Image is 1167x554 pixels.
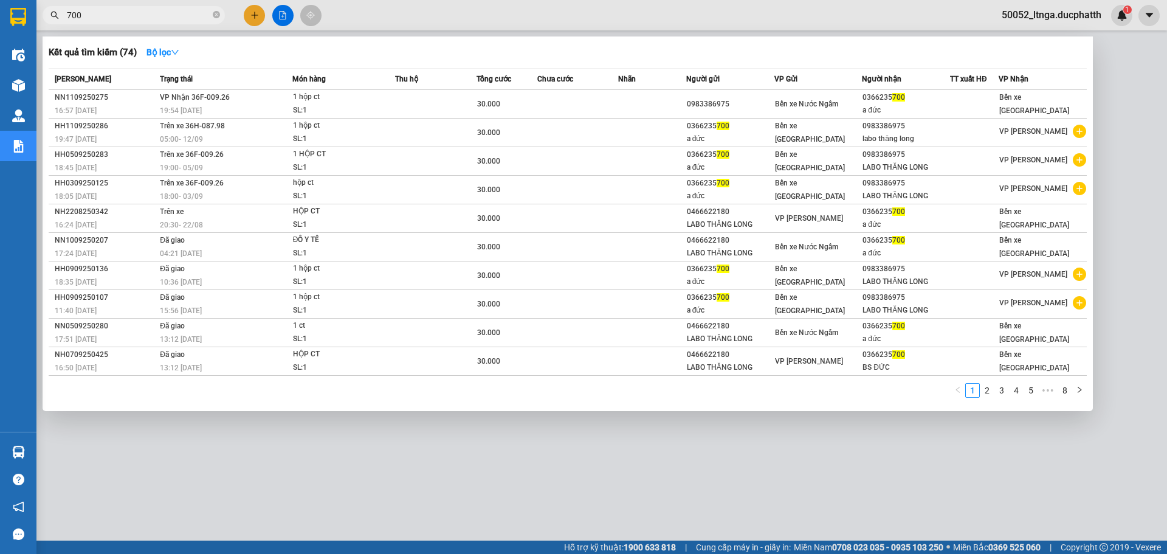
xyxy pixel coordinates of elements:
div: HH0309250125 [55,177,156,190]
span: 700 [717,265,729,273]
div: NH2208250342 [55,206,156,218]
div: a đức [687,161,774,174]
span: close-circle [213,10,220,21]
div: 0366235 [862,206,949,218]
div: 0983386975 [862,120,949,133]
span: close-circle [213,11,220,18]
div: LABO THĂNG LONG [687,218,774,231]
div: SL: 1 [293,161,384,175]
div: 0366235 [862,320,949,333]
span: 700 [717,293,729,302]
span: Bến xe [GEOGRAPHIC_DATA] [999,350,1069,372]
a: 4 [1010,384,1023,397]
button: left [951,383,965,398]
div: a đức [862,218,949,231]
div: NN1009250207 [55,234,156,247]
span: Bến xe [GEOGRAPHIC_DATA] [999,236,1069,258]
div: 1 HỘP CT [293,148,384,161]
li: 3 [994,383,1009,398]
span: TT xuất HĐ [950,75,987,83]
div: LABO THĂNG LONG [862,304,949,317]
span: 19:54 [DATE] [160,106,202,115]
span: 17:51 [DATE] [55,335,97,344]
span: 16:57 [DATE] [55,106,97,115]
strong: Bộ lọc [146,47,179,57]
span: Bến xe Nước Ngầm [775,243,838,251]
span: 700 [717,122,729,130]
span: Bến xe [GEOGRAPHIC_DATA] [775,179,845,201]
span: plus-circle [1073,182,1086,195]
div: SL: 1 [293,247,384,260]
div: BS ĐỨC [862,361,949,374]
img: warehouse-icon [12,79,25,92]
div: HH1109250286 [55,120,156,133]
div: 0366235 [687,263,774,275]
div: 1 hộp ct [293,119,384,133]
span: 11:40 [DATE] [55,306,97,315]
span: 10:36 [DATE] [160,278,202,286]
span: 18:05 [DATE] [55,192,97,201]
div: 1 ct [293,319,384,333]
div: NN1109250275 [55,91,156,104]
span: Trạng thái [160,75,193,83]
a: 2 [980,384,994,397]
li: 5 [1024,383,1038,398]
span: plus-circle [1073,125,1086,138]
div: LABO THĂNG LONG [687,247,774,260]
div: HH0909250136 [55,263,156,275]
span: Trên xe 36F-009.26 [160,150,224,159]
span: plus-circle [1073,153,1086,167]
span: Trên xe 36H-087.98 [160,122,225,130]
span: Bến xe [GEOGRAPHIC_DATA] [775,150,845,172]
span: 30.000 [477,243,500,251]
span: 30.000 [477,300,500,308]
div: SL: 1 [293,333,384,346]
div: 0366235 [687,120,774,133]
span: 19:00 - 05/09 [160,164,203,172]
span: 700 [892,236,905,244]
span: 17:24 [DATE] [55,249,97,258]
span: plus-circle [1073,296,1086,310]
span: 700 [892,322,905,330]
div: 0983386975 [862,177,949,190]
span: VP [PERSON_NAME] [999,156,1067,164]
span: Trên xe 36F-009.26 [160,179,224,187]
span: Đã giao [160,293,185,302]
span: 30.000 [477,100,500,108]
span: Tổng cước [477,75,511,83]
span: VP [PERSON_NAME] [999,127,1067,136]
div: 0983386975 [862,291,949,304]
li: Next 5 Pages [1038,383,1058,398]
span: 30.000 [477,357,500,365]
span: Bến xe Nước Ngầm [775,100,838,108]
button: Bộ lọcdown [137,43,189,62]
div: LABO THĂNG LONG [687,361,774,374]
li: 8 [1058,383,1072,398]
span: Bến xe [GEOGRAPHIC_DATA] [999,93,1069,115]
span: VP [PERSON_NAME] [775,357,843,365]
img: logo-vxr [10,8,26,26]
span: 700 [717,179,729,187]
div: SL: 1 [293,304,384,317]
div: 1 hộp ct [293,262,384,275]
div: 1 hộp ct [293,91,384,104]
span: Bến xe [GEOGRAPHIC_DATA] [999,322,1069,344]
span: 13:12 [DATE] [160,364,202,372]
span: Món hàng [292,75,326,83]
span: 05:00 - 12/09 [160,135,203,144]
div: 0366235 [687,148,774,161]
div: LABO THĂNG LONG [687,333,774,345]
span: 700 [892,207,905,216]
span: VP Gửi [774,75,797,83]
span: 13:12 [DATE] [160,335,202,344]
img: solution-icon [12,140,25,153]
div: HỘP CT [293,348,384,361]
span: Bến xe Nước Ngầm [775,328,838,337]
div: 0366235 [862,234,949,247]
img: warehouse-icon [12,446,25,459]
span: 30.000 [477,157,500,165]
span: VP [PERSON_NAME] [999,184,1067,193]
span: right [1076,386,1083,393]
div: 0466622180 [687,320,774,333]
